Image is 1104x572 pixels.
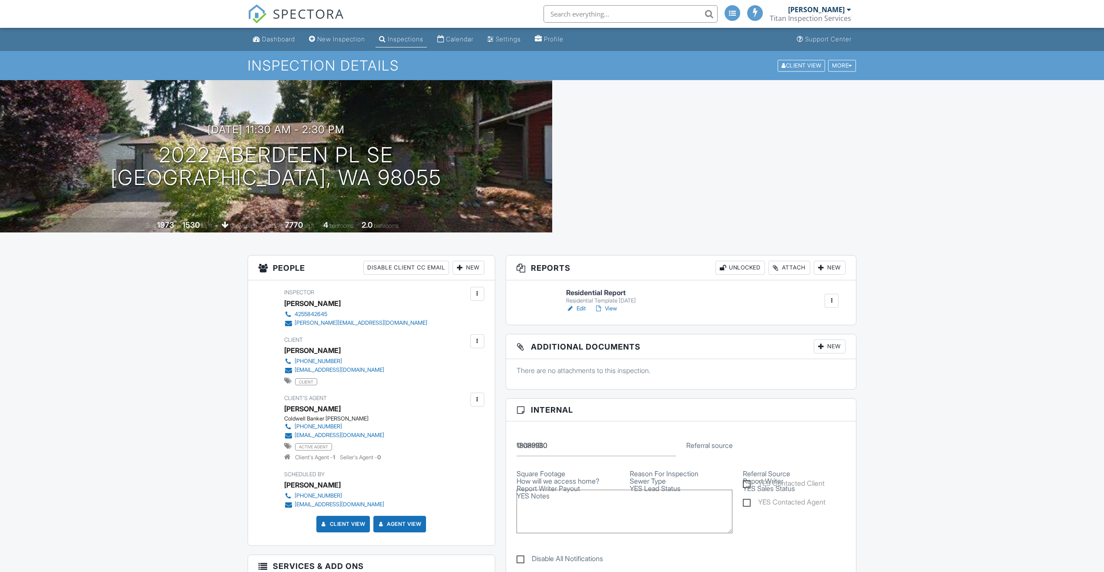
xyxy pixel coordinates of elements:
[363,261,449,275] div: Disable Client CC Email
[295,320,427,326] div: [PERSON_NAME][EMAIL_ADDRESS][DOMAIN_NAME]
[249,31,299,47] a: Dashboard
[295,432,384,439] div: [EMAIL_ADDRESS][DOMAIN_NAME]
[248,4,267,24] img: The Best Home Inspection Software - Spectora
[630,469,698,478] label: Reason For Inspection
[284,289,314,296] span: Inspector
[777,62,827,68] a: Client View
[182,220,200,229] div: 1530
[594,304,617,313] a: View
[544,5,718,23] input: Search everything...
[323,220,328,229] div: 4
[273,4,344,23] span: SPECTORA
[230,222,257,229] span: crawlspace
[208,124,345,135] h3: [DATE] 11:30 am - 2:30 pm
[544,35,564,43] div: Profile
[284,478,341,491] div: [PERSON_NAME]
[248,256,495,280] h3: People
[248,12,344,30] a: SPECTORA
[284,431,384,440] a: [EMAIL_ADDRESS][DOMAIN_NAME]
[630,476,666,486] label: Sewer Type
[517,555,603,565] label: Disable All Notifications
[284,415,391,422] div: Coldwell Banker [PERSON_NAME]
[284,491,384,500] a: [PHONE_NUMBER]
[377,454,381,461] strong: 0
[506,256,856,280] h3: Reports
[517,441,542,450] label: Order ID
[304,222,315,229] span: sq.ft.
[376,520,421,528] a: Agent View
[814,340,846,353] div: New
[484,31,524,47] a: Settings
[295,358,342,365] div: [PHONE_NUMBER]
[506,334,856,359] h3: Additional Documents
[284,357,384,366] a: [PHONE_NUMBER]
[374,222,399,229] span: bathrooms
[285,220,303,229] div: 7770
[295,443,332,450] span: active agent
[284,344,341,357] div: [PERSON_NAME]
[506,399,856,421] h3: Internal
[566,304,586,313] a: Edit
[517,366,846,375] p: There are no attachments to this inspection.
[517,484,580,493] label: Report Writer Payout
[317,35,365,43] div: New Inspection
[778,60,825,71] div: Client View
[295,454,336,461] span: Client's Agent -
[284,422,384,431] a: [PHONE_NUMBER]
[329,222,353,229] span: bedrooms
[284,395,327,401] span: Client's Agent
[768,261,810,275] div: Attach
[284,336,303,343] span: Client
[284,297,341,310] div: [PERSON_NAME]
[814,261,846,275] div: New
[295,367,384,373] div: [EMAIL_ADDRESS][DOMAIN_NAME]
[362,220,372,229] div: 2.0
[743,469,790,478] label: Referral Source
[770,14,851,23] div: Titan Inspection Services
[793,31,855,47] a: Support Center
[340,454,381,461] span: Seller's Agent -
[333,454,335,461] strong: 1
[517,476,599,486] label: How will we access home?
[284,500,384,509] a: [EMAIL_ADDRESS][DOMAIN_NAME]
[284,310,427,319] a: 4255842645
[388,35,423,43] div: Inspections
[295,378,317,385] span: client
[284,319,427,327] a: [PERSON_NAME][EMAIL_ADDRESS][DOMAIN_NAME]
[566,289,636,297] h6: Residential Report
[284,366,384,374] a: [EMAIL_ADDRESS][DOMAIN_NAME]
[531,31,567,47] a: Profile
[284,402,341,415] div: [PERSON_NAME]
[295,311,327,318] div: 4255842645
[146,222,156,229] span: Built
[743,479,825,490] label: YES Contacted Client
[828,60,856,71] div: More
[630,484,681,493] label: YES Lead Status
[305,31,369,47] a: New Inspection
[376,31,427,47] a: Inspections
[496,35,521,43] div: Settings
[248,58,857,73] h1: Inspection Details
[686,441,733,450] label: Referral source
[111,144,442,190] h1: 2022 Aberdeen Pl SE [GEOGRAPHIC_DATA], WA 98055
[566,297,636,304] div: Residential Template [DATE]
[743,498,825,509] label: YES Contacted Agent
[566,289,636,304] a: Residential Report Residential Template [DATE]
[788,5,845,14] div: [PERSON_NAME]
[434,31,477,47] a: Calendar
[715,261,765,275] div: Unlocked
[446,35,473,43] div: Calendar
[295,492,342,499] div: [PHONE_NUMBER]
[284,471,325,478] span: Scheduled By
[453,261,484,275] div: New
[805,35,852,43] div: Support Center
[201,222,213,229] span: sq. ft.
[295,423,342,430] div: [PHONE_NUMBER]
[295,501,384,508] div: [EMAIL_ADDRESS][DOMAIN_NAME]
[517,490,732,533] textarea: YES Notes
[517,469,565,478] label: Square Footage
[262,35,295,43] div: Dashboard
[743,476,783,486] label: Report Writer
[319,520,366,528] a: Client View
[517,491,550,501] label: YES Notes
